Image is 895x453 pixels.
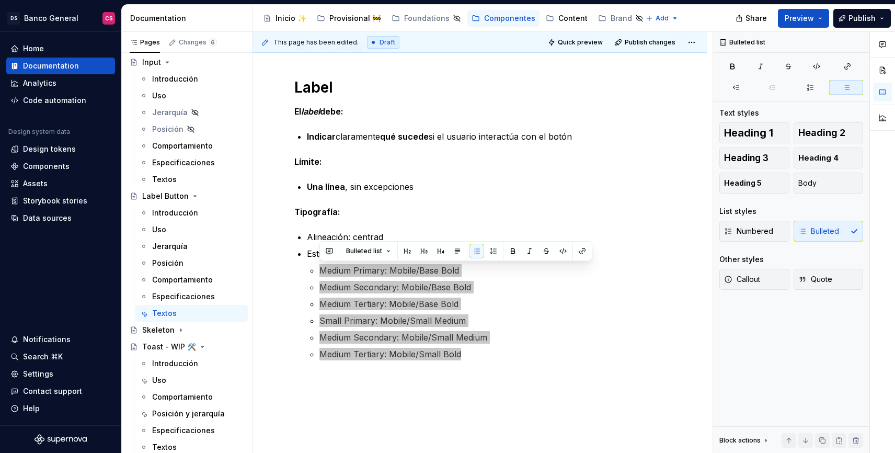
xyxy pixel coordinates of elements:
[719,148,789,168] button: Heading 3
[23,403,40,414] div: Help
[135,104,248,121] a: Jerarquía
[319,298,665,310] p: Medium Tertiary: Mobile/Base Bold
[798,153,839,163] span: Heading 4
[319,348,665,360] p: Medium Tertiary: Mobile/Small Bold
[307,231,665,243] p: Alineación: centrad
[724,226,773,236] span: Numbered
[484,13,535,24] div: Componentes
[545,35,607,50] button: Quick preview
[2,7,119,29] button: DSBanco GeneralCS
[794,269,864,290] button: Quote
[135,71,248,87] a: Introducción
[467,10,540,27] a: Componentes
[152,208,198,218] div: Introducción
[142,342,196,352] div: Toast - WIP 🛠️
[319,314,665,327] p: Small Primary: Mobile/Small Medium
[142,57,161,67] div: Input
[294,207,340,217] strong: Tipografía:
[135,138,248,154] a: Comportamiento
[6,366,115,382] a: Settings
[35,434,87,445] svg: Supernova Logo
[724,153,768,163] span: Heading 3
[152,241,188,252] div: Jerarquía
[135,154,248,171] a: Especificaciones
[152,141,213,151] div: Comportamiento
[135,205,248,221] a: Introducción
[724,274,760,285] span: Callout
[135,355,248,372] a: Introducción
[276,13,306,24] div: Inicio ✨
[23,144,76,154] div: Design tokens
[7,12,20,25] div: DS
[130,38,160,47] div: Pages
[152,107,188,118] div: Jerarquía
[745,13,767,24] span: Share
[23,61,79,71] div: Documentation
[558,38,603,47] span: Quick preview
[179,38,217,47] div: Changes
[23,43,44,54] div: Home
[642,11,682,26] button: Add
[152,157,215,168] div: Especificaciones
[6,383,115,400] button: Contact support
[6,92,115,109] a: Code automation
[135,221,248,238] a: Uso
[380,38,395,47] span: Draft
[135,422,248,439] a: Especificaciones
[6,192,115,209] a: Storybook stories
[23,178,48,189] div: Assets
[6,400,115,417] button: Help
[6,141,115,157] a: Design tokens
[135,405,248,422] a: Posición y jerarquía
[23,161,70,172] div: Components
[307,247,665,260] p: Estilo de texto:
[380,131,429,142] strong: qué sucede
[135,121,248,138] a: Posición
[833,9,891,28] button: Publish
[798,178,817,188] span: Body
[142,191,189,201] div: Label Button
[152,124,183,134] div: Posición
[135,288,248,305] a: Especificaciones
[724,128,773,138] span: Heading 1
[125,322,248,338] a: Skeleton
[542,10,592,27] a: Content
[135,238,248,255] a: Jerarquía
[152,275,213,285] div: Comportamiento
[23,78,56,88] div: Analytics
[6,175,115,192] a: Assets
[798,128,845,138] span: Heading 2
[152,74,198,84] div: Introducción
[346,247,382,255] span: Bulleted list
[625,38,675,47] span: Publish changes
[23,334,71,345] div: Notifications
[387,10,465,27] a: Foundations
[6,348,115,365] button: Search ⌘K
[319,331,665,344] p: Medium Secondary: Mobile/Small Medium
[785,13,814,24] span: Preview
[719,221,789,242] button: Numbered
[719,173,789,194] button: Heading 5
[294,78,665,97] h1: Label
[8,128,70,136] div: Design system data
[341,244,395,258] button: Bulleted list
[319,264,665,277] p: Medium Primary: Mobile/Base Bold
[558,13,588,24] div: Content
[719,433,770,448] div: Block actions
[6,40,115,57] a: Home
[105,14,113,22] div: CS
[24,13,78,24] div: Banco General
[724,178,762,188] span: Heading 5
[6,331,115,348] button: Notifications
[23,386,82,397] div: Contact support
[313,10,385,27] a: Provisional 🚧
[594,10,648,27] a: Brand
[152,90,166,101] div: Uso
[794,173,864,194] button: Body
[307,180,665,193] p: , sin excepciones
[152,258,183,268] div: Posición
[319,281,665,293] p: Medium Secondary: Mobile/Base Bold
[719,206,756,217] div: List styles
[135,372,248,389] a: Uso
[259,8,640,29] div: Page tree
